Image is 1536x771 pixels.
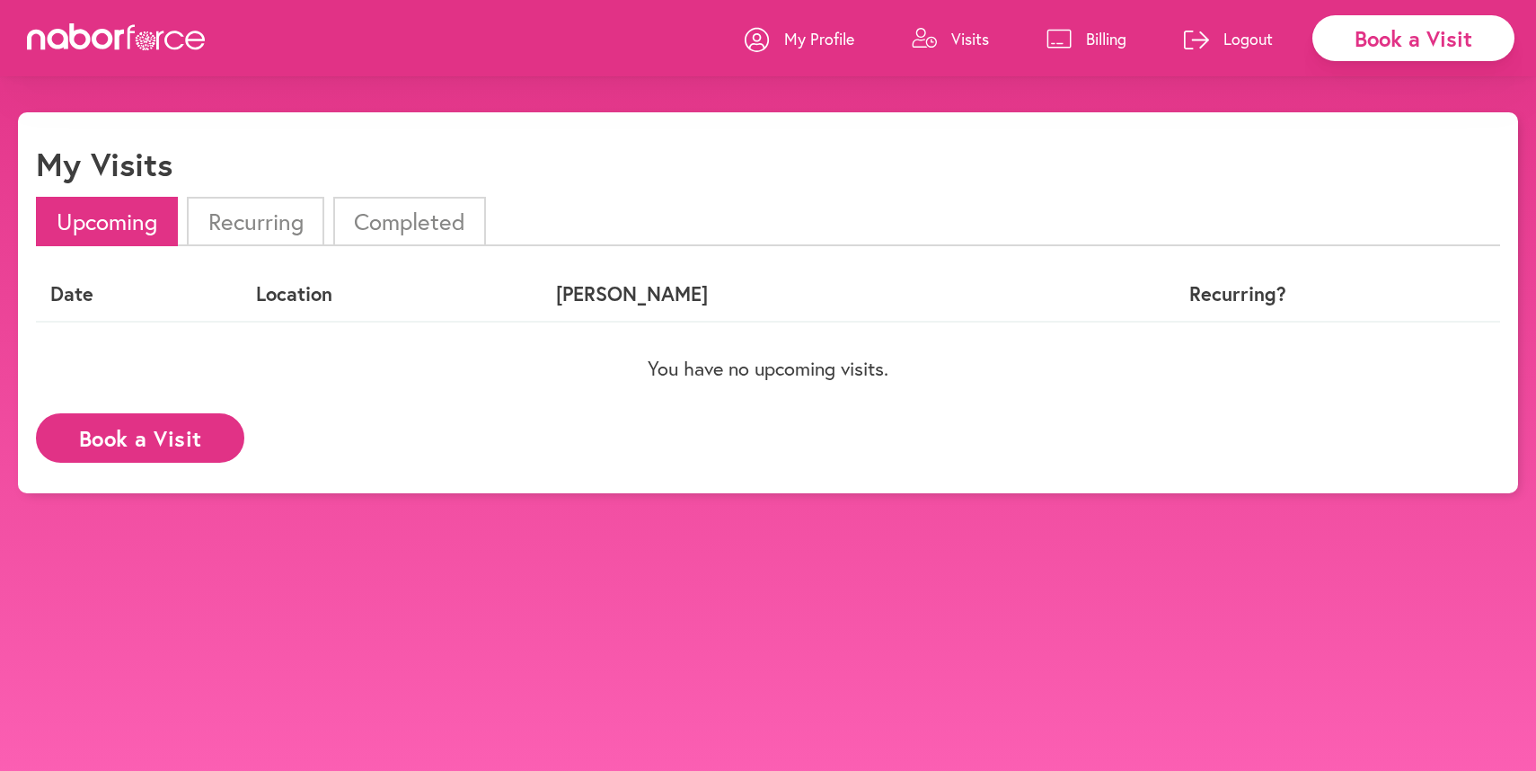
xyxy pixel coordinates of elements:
[242,268,543,321] th: Location
[1058,268,1417,321] th: Recurring?
[1086,28,1126,49] p: Billing
[333,197,486,246] li: Completed
[745,12,854,66] a: My Profile
[951,28,989,49] p: Visits
[912,12,989,66] a: Visits
[36,268,242,321] th: Date
[187,197,323,246] li: Recurring
[36,145,172,183] h1: My Visits
[1312,15,1514,61] div: Book a Visit
[1046,12,1126,66] a: Billing
[36,357,1500,380] p: You have no upcoming visits.
[1184,12,1273,66] a: Logout
[784,28,854,49] p: My Profile
[36,427,244,444] a: Book a Visit
[542,268,1058,321] th: [PERSON_NAME]
[36,197,178,246] li: Upcoming
[36,413,244,463] button: Book a Visit
[1223,28,1273,49] p: Logout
